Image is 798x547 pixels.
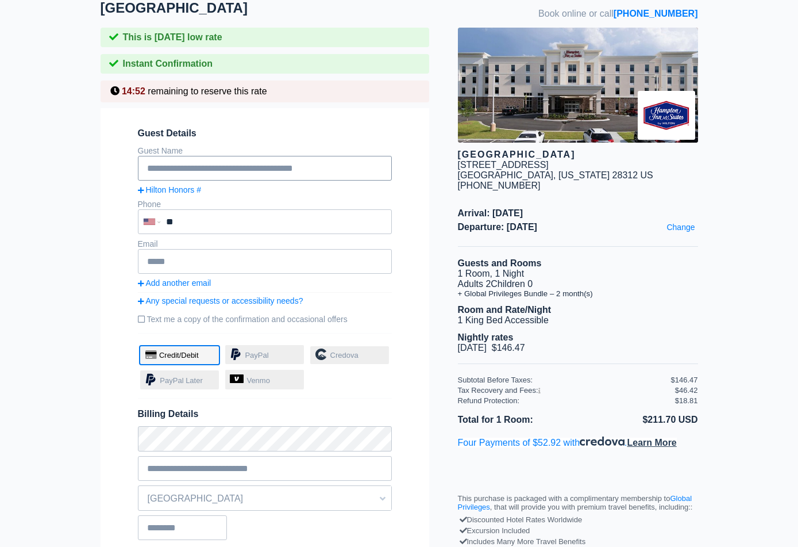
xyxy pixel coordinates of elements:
a: Hilton Honors # [138,185,392,194]
div: Instant Confirmation [101,54,429,74]
div: $46.42 [675,386,698,395]
div: [GEOGRAPHIC_DATA] [458,150,698,160]
span: Children 0 [491,279,533,289]
span: [US_STATE] [558,170,610,180]
p: This purchase is packaged with a complimentary membership to , that will provide you with premium... [458,494,698,511]
a: Change [664,220,697,235]
div: $18.81 [675,396,698,405]
span: Venmo [246,376,269,385]
span: PayPal [245,351,268,359]
a: Any special requests or accessibility needs? [138,296,392,305]
label: Email [138,239,158,248]
iframe: PayPal Message 1 [458,458,698,470]
li: Total for 1 Room: [458,412,578,427]
a: [PHONE_NUMBER] [614,9,698,18]
span: Credit/Debit [159,351,199,359]
span: PayPal Later [160,376,202,385]
b: Nightly rates [458,332,514,342]
div: Tax Recovery and Fees: [458,386,671,395]
img: Brand logo for Hampton Inn & Suites Fayetteville [638,91,695,140]
span: [DATE] $146.47 [458,343,525,353]
li: 1 Room, 1 Night [458,269,698,279]
li: Adults 2 [458,279,698,289]
li: $211.70 USD [578,412,698,427]
div: United States: +1 [139,211,163,233]
div: Subtotal Before Taxes: [458,376,671,384]
span: remaining to reserve this rate [148,86,267,96]
b: Guests and Rooms [458,258,542,268]
span: Guest Details [138,128,392,139]
span: US [641,170,653,180]
label: Text me a copy of the confirmation and occasional offers [138,310,392,328]
div: This is [DATE] low rate [101,28,429,47]
a: Add another email [138,278,392,288]
li: + Global Privileges Bundle – 2 month(s) [458,289,698,298]
span: Departure: [DATE] [458,222,698,232]
span: Arrival: [DATE] [458,208,698,219]
b: Room and Rate/Night [458,305,552,315]
span: [GEOGRAPHIC_DATA], [458,170,556,180]
span: 14:52 [122,86,145,96]
div: Excursion Included [461,525,695,536]
span: Learn More [627,438,677,447]
span: Credova [330,351,358,359]
a: Global Privileges [458,494,692,511]
li: 1 King Bed Accessible [458,315,698,326]
label: Phone [138,200,161,209]
span: 28312 [612,170,638,180]
div: Refund Protection: [458,396,675,405]
span: [GEOGRAPHIC_DATA] [138,489,391,508]
div: Includes Many More Travel Benefits [461,536,695,547]
span: Billing Details [138,409,392,419]
div: Discounted Hotel Rates Worldwide [461,514,695,525]
span: Book online or call [538,9,697,19]
div: [STREET_ADDRESS] [458,160,549,170]
span: Four Payments of $52.92 with . [458,438,677,447]
img: hotel image [458,28,698,143]
label: Guest Name [138,146,183,155]
div: [PHONE_NUMBER] [458,181,698,191]
img: venmo-logo.svg [230,374,244,383]
a: Four Payments of $52.92 with.Learn More [458,438,677,447]
div: $146.47 [671,376,698,384]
